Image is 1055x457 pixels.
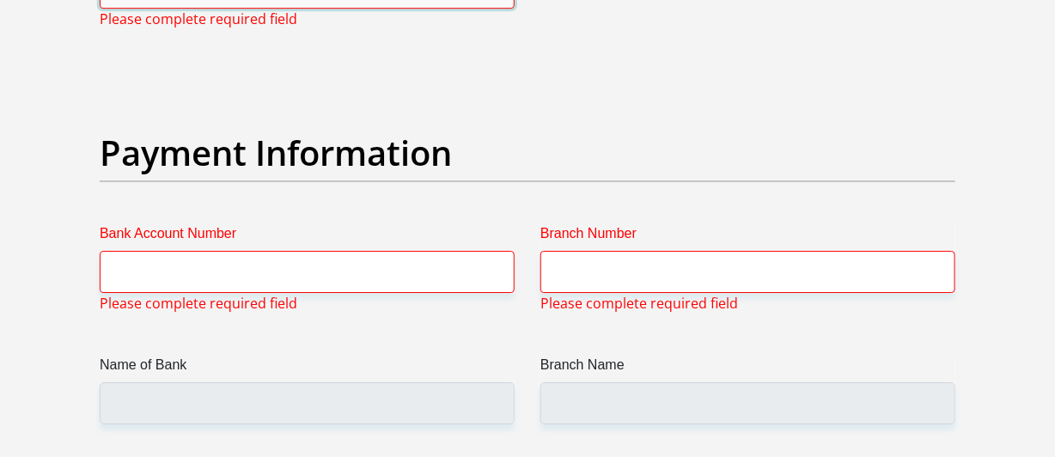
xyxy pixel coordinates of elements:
[100,132,955,174] h2: Payment Information
[100,293,297,314] span: Please complete required field
[540,382,955,424] input: Branch Name
[540,355,955,382] label: Branch Name
[540,251,955,293] input: Branch Number
[540,293,738,314] span: Please complete required field
[100,9,297,29] span: Please complete required field
[100,223,515,251] label: Bank Account Number
[100,251,515,293] input: Bank Account Number
[540,223,955,251] label: Branch Number
[100,355,515,382] label: Name of Bank
[100,382,515,424] input: Name of Bank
